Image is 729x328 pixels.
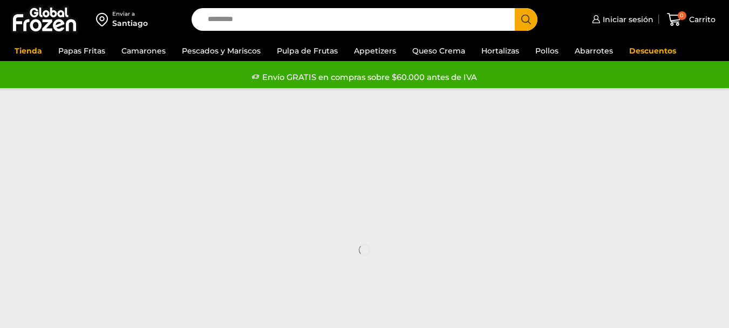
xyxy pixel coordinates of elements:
[600,14,653,25] span: Iniciar sesión
[112,18,148,29] div: Santiago
[624,41,682,61] a: Descuentos
[686,14,716,25] span: Carrito
[271,41,343,61] a: Pulpa de Frutas
[678,11,686,20] span: 0
[112,10,148,18] div: Enviar a
[349,41,401,61] a: Appetizers
[53,41,111,61] a: Papas Fritas
[476,41,524,61] a: Hortalizas
[407,41,471,61] a: Queso Crema
[589,9,653,30] a: Iniciar sesión
[9,41,47,61] a: Tienda
[176,41,266,61] a: Pescados y Mariscos
[116,41,171,61] a: Camarones
[96,10,112,29] img: address-field-icon.svg
[569,41,618,61] a: Abarrotes
[530,41,564,61] a: Pollos
[515,8,537,31] button: Search button
[664,7,718,32] a: 0 Carrito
